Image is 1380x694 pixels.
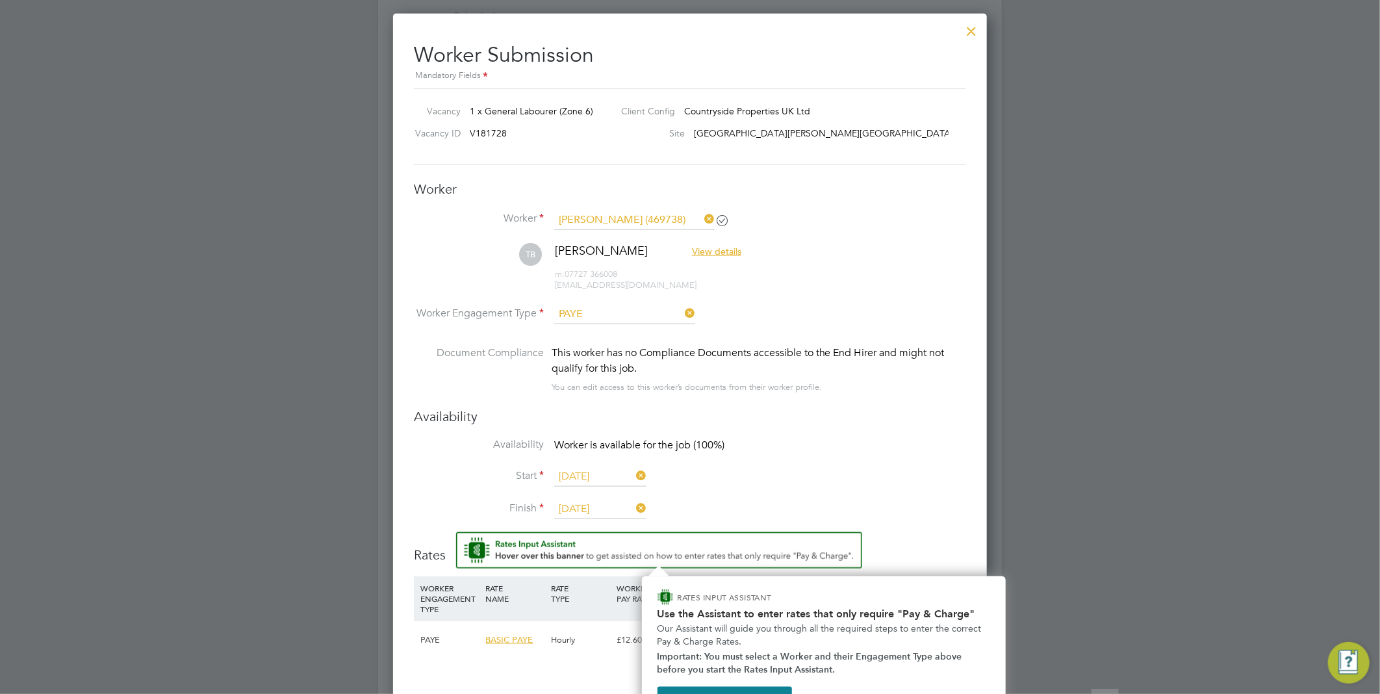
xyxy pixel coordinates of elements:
[486,634,533,645] span: BASIC PAYE
[555,243,648,258] span: [PERSON_NAME]
[611,105,676,117] label: Client Config
[678,592,841,603] p: RATES INPUT ASSISTANT
[470,105,593,117] span: 1 x General Labourer (Zone 6)
[658,608,990,620] h2: Use the Assistant to enter rates that only require "Pay & Charge"
[414,502,544,515] label: Finish
[555,279,696,290] span: [EMAIL_ADDRESS][DOMAIN_NAME]
[414,181,966,198] h3: Worker
[548,621,613,659] div: Hourly
[554,439,724,452] span: Worker is available for the job (100%)
[1328,642,1370,684] button: Engage Resource Center
[414,307,544,320] label: Worker Engagement Type
[470,127,507,139] span: V181728
[414,212,544,225] label: Worker
[613,576,679,610] div: WORKER PAY RATE
[414,32,966,83] h2: Worker Submission
[414,69,966,83] div: Mandatory Fields
[548,576,613,610] div: RATE TYPE
[409,127,461,139] label: Vacancy ID
[685,105,811,117] span: Countryside Properties UK Ltd
[552,379,822,395] div: You can edit access to this worker’s documents from their worker profile.
[555,268,565,279] span: m:
[611,127,685,139] label: Site
[555,268,617,279] span: 07727 366008
[554,467,646,487] input: Select one
[414,408,966,425] h3: Availability
[613,621,679,659] div: £12.60
[414,469,544,483] label: Start
[692,246,741,257] span: View details
[695,127,1055,139] span: [GEOGRAPHIC_DATA][PERSON_NAME][GEOGRAPHIC_DATA] ([GEOGRAPHIC_DATA])
[417,621,483,659] div: PAYE
[554,305,695,324] input: Select one
[658,623,990,648] p: Our Assistant will guide you through all the required steps to enter the correct Pay & Charge Rates.
[409,105,461,117] label: Vacancy
[658,589,673,605] img: ENGAGE Assistant Icon
[554,500,646,519] input: Select one
[414,345,544,392] label: Document Compliance
[417,576,483,621] div: WORKER ENGAGEMENT TYPE
[414,532,966,563] h3: Rates
[552,345,966,376] div: This worker has no Compliance Documents accessible to the End Hirer and might not qualify for thi...
[658,651,965,675] strong: Important: You must select a Worker and their Engagement Type above before you start the Rates In...
[519,243,542,266] span: TB
[456,532,862,569] button: Rate Assistant
[554,211,715,230] input: Search for...
[414,438,544,452] label: Availability
[483,576,548,610] div: RATE NAME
